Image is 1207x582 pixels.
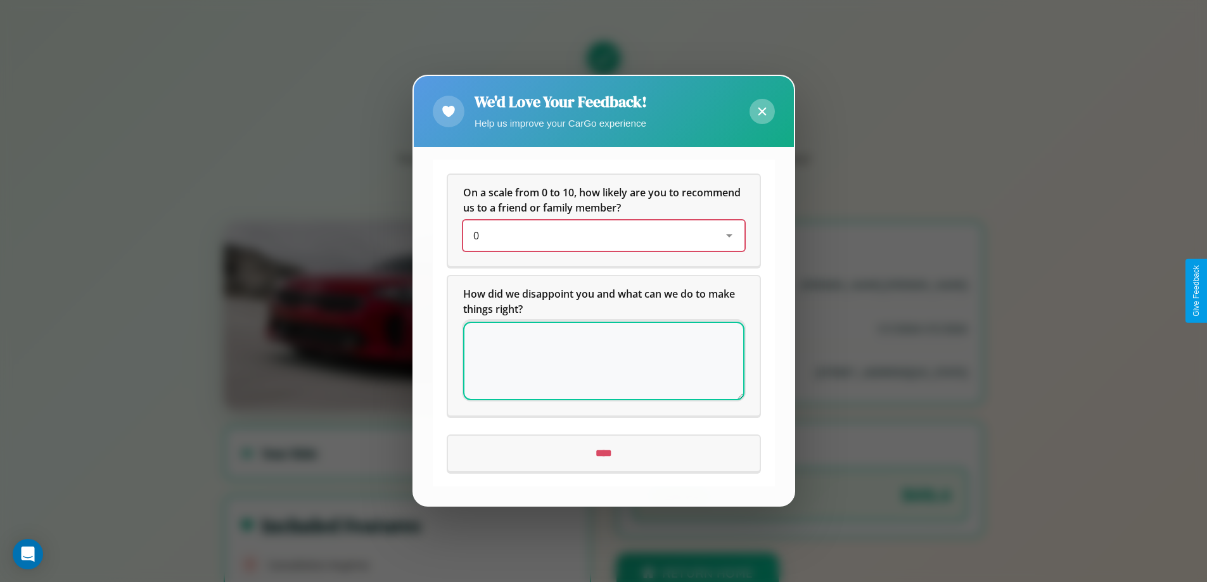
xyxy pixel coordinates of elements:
[475,115,647,132] p: Help us improve your CarGo experience
[13,539,43,569] div: Open Intercom Messenger
[475,91,647,112] h2: We'd Love Your Feedback!
[463,288,738,317] span: How did we disappoint you and what can we do to make things right?
[448,175,760,267] div: On a scale from 0 to 10, how likely are you to recommend us to a friend or family member?
[463,221,744,251] div: On a scale from 0 to 10, how likely are you to recommend us to a friend or family member?
[463,186,744,216] h5: On a scale from 0 to 10, how likely are you to recommend us to a friend or family member?
[473,229,479,243] span: 0
[1192,265,1201,317] div: Give Feedback
[463,186,743,215] span: On a scale from 0 to 10, how likely are you to recommend us to a friend or family member?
